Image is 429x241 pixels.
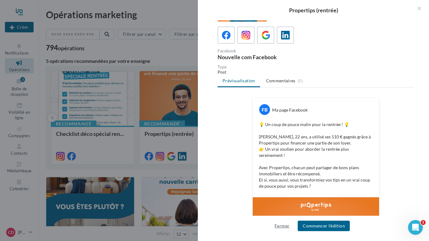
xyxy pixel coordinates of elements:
[32,36,47,40] div: Domaine
[218,65,414,69] div: Type
[259,121,373,189] p: 💡 Un coup de pouce malin pour la rentrée ! 💡 [PERSON_NAME], 22 ans, a utilisé ses 510 € gagnés gr...
[218,49,313,53] div: Facebook
[16,16,70,21] div: Domaine: [DOMAIN_NAME]
[218,69,414,75] div: Post
[17,10,30,15] div: v 4.0.25
[26,36,31,41] img: tab_domain_overview_orange.svg
[78,36,93,40] div: Mots-clés
[218,54,313,60] div: Nouvelle com Facebook
[408,220,423,235] iframe: Intercom live chat
[421,220,426,225] span: 1
[272,107,308,113] div: Ma page Facebook
[10,16,15,21] img: website_grey.svg
[298,78,303,83] span: (0)
[208,7,419,13] div: Propertips (rentrée)
[10,10,15,15] img: logo_orange.svg
[298,221,350,231] button: Commencer l'édition
[272,222,292,230] button: Fermer
[71,36,76,41] img: tab_keywords_by_traffic_grey.svg
[266,78,296,84] span: Commentaires
[259,104,270,115] div: FB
